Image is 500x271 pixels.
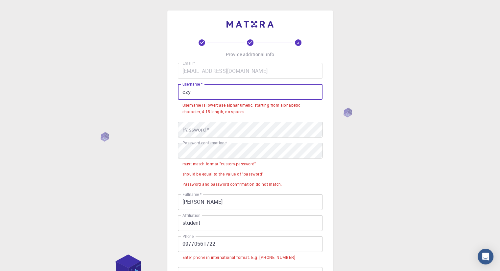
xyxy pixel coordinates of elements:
[182,181,282,188] div: Password and password confirmation do not match.
[182,171,264,177] div: should be equal to the value of "password"
[182,192,202,197] label: Fullname
[182,213,200,218] label: Affiliation
[478,249,493,264] div: Open Intercom Messenger
[182,234,194,239] label: Phone
[297,40,299,45] text: 3
[182,102,318,115] div: Username is lowercase alphanumeric, starting from alphabetic character, 4-15 length, no spaces
[182,254,295,261] div: Enter phone in international format. E.g. [PHONE_NUMBER]
[182,81,202,87] label: username
[182,161,256,167] div: must match format "custom-password"
[226,51,274,58] p: Provide additional info
[182,140,227,146] label: Password confirmation
[182,60,195,66] label: Email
